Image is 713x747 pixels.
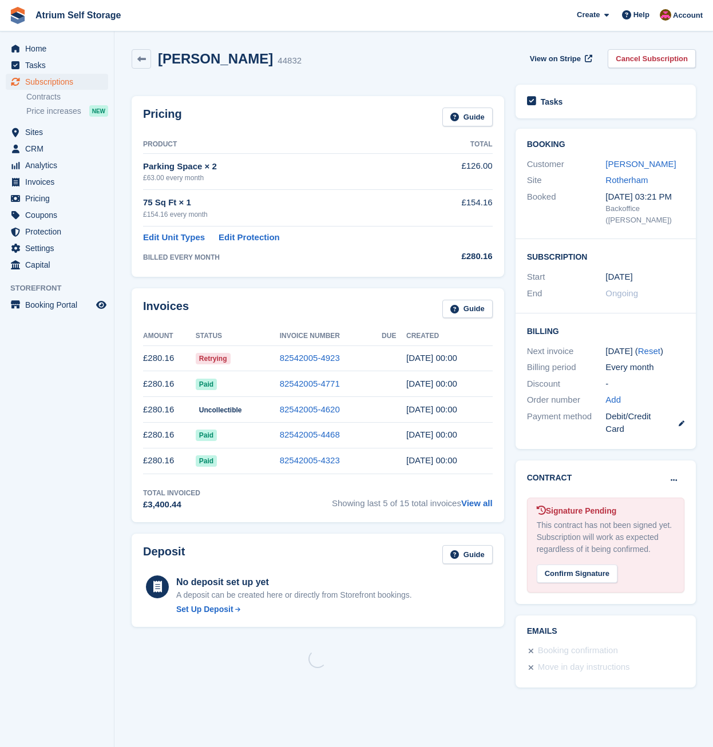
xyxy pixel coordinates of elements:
[196,430,217,441] span: Paid
[537,565,617,583] div: Confirm Signature
[143,108,182,126] h2: Pricing
[633,9,649,21] span: Help
[541,97,563,107] h2: Tasks
[6,157,108,173] a: menu
[537,562,617,571] a: Confirm Signature
[143,209,428,220] div: £154.16 every month
[638,346,660,356] a: Reset
[10,283,114,294] span: Storefront
[176,603,412,615] a: Set Up Deposit
[605,345,684,358] div: [DATE] ( )
[6,41,108,57] a: menu
[406,379,457,388] time: 2025-07-27 23:00:38 UTC
[278,54,302,67] div: 44832
[537,505,675,517] div: Signature Pending
[25,157,94,173] span: Analytics
[196,353,231,364] span: Retrying
[25,190,94,206] span: Pricing
[406,430,457,439] time: 2025-05-27 23:00:37 UTC
[527,287,606,300] div: End
[6,74,108,90] a: menu
[25,41,94,57] span: Home
[176,603,233,615] div: Set Up Deposit
[280,455,340,465] a: 82542005-4323
[406,327,493,345] th: Created
[143,498,200,511] div: £3,400.44
[143,345,196,371] td: £280.16
[25,297,94,313] span: Booking Portal
[527,472,572,484] h2: Contract
[406,455,457,465] time: 2025-04-27 23:00:52 UTC
[428,250,493,263] div: £280.16
[143,196,428,209] div: 75 Sq Ft × 1
[143,545,185,564] h2: Deposit
[428,136,493,154] th: Total
[6,257,108,273] a: menu
[605,378,684,391] div: -
[196,327,280,345] th: Status
[527,325,684,336] h2: Billing
[280,430,340,439] a: 82542005-4468
[176,575,412,589] div: No deposit set up yet
[530,53,581,65] span: View on Stripe
[406,404,457,414] time: 2025-06-27 23:00:30 UTC
[6,224,108,240] a: menu
[608,49,696,68] a: Cancel Subscription
[605,271,632,284] time: 2024-06-27 23:00:00 UTC
[143,422,196,448] td: £280.16
[605,190,684,204] div: [DATE] 03:21 PM
[527,410,606,436] div: Payment method
[605,203,684,225] div: Backoffice ([PERSON_NAME])
[538,661,630,674] div: Move in day instructions
[143,397,196,423] td: £280.16
[527,271,606,284] div: Start
[280,353,340,363] a: 82542005-4923
[25,124,94,140] span: Sites
[143,173,428,183] div: £63.00 every month
[143,448,196,474] td: £280.16
[527,361,606,374] div: Billing period
[25,257,94,273] span: Capital
[442,300,493,319] a: Guide
[26,106,81,117] span: Price increases
[158,51,273,66] h2: [PERSON_NAME]
[9,7,26,24] img: stora-icon-8386f47178a22dfd0bd8f6a31ec36ba5ce8667c1dd55bd0f319d3a0aa187defe.svg
[143,231,205,244] a: Edit Unit Types
[527,345,606,358] div: Next invoice
[538,644,618,658] div: Booking confirmation
[6,141,108,157] a: menu
[537,519,675,555] div: This contract has not been signed yet. Subscription will work as expected regardless of it being ...
[25,174,94,190] span: Invoices
[6,207,108,223] a: menu
[527,174,606,187] div: Site
[196,404,245,416] span: Uncollectible
[6,124,108,140] a: menu
[527,251,684,262] h2: Subscription
[382,327,406,345] th: Due
[605,159,676,169] a: [PERSON_NAME]
[280,327,382,345] th: Invoice Number
[527,190,606,226] div: Booked
[25,207,94,223] span: Coupons
[6,240,108,256] a: menu
[442,545,493,564] a: Guide
[143,252,428,263] div: BILLED EVERY MONTH
[143,160,428,173] div: Parking Space × 2
[577,9,600,21] span: Create
[527,158,606,171] div: Customer
[280,379,340,388] a: 82542005-4771
[605,175,648,185] a: Rotherham
[196,379,217,390] span: Paid
[527,627,684,636] h2: Emails
[176,589,412,601] p: A deposit can be created here or directly from Storefront bookings.
[461,498,493,508] a: View all
[89,105,108,117] div: NEW
[406,353,457,363] time: 2025-08-27 23:00:38 UTC
[26,105,108,117] a: Price increases NEW
[25,240,94,256] span: Settings
[428,190,493,226] td: £154.16
[332,488,493,511] span: Showing last 5 of 15 total invoices
[143,327,196,345] th: Amount
[26,92,108,102] a: Contracts
[673,10,703,21] span: Account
